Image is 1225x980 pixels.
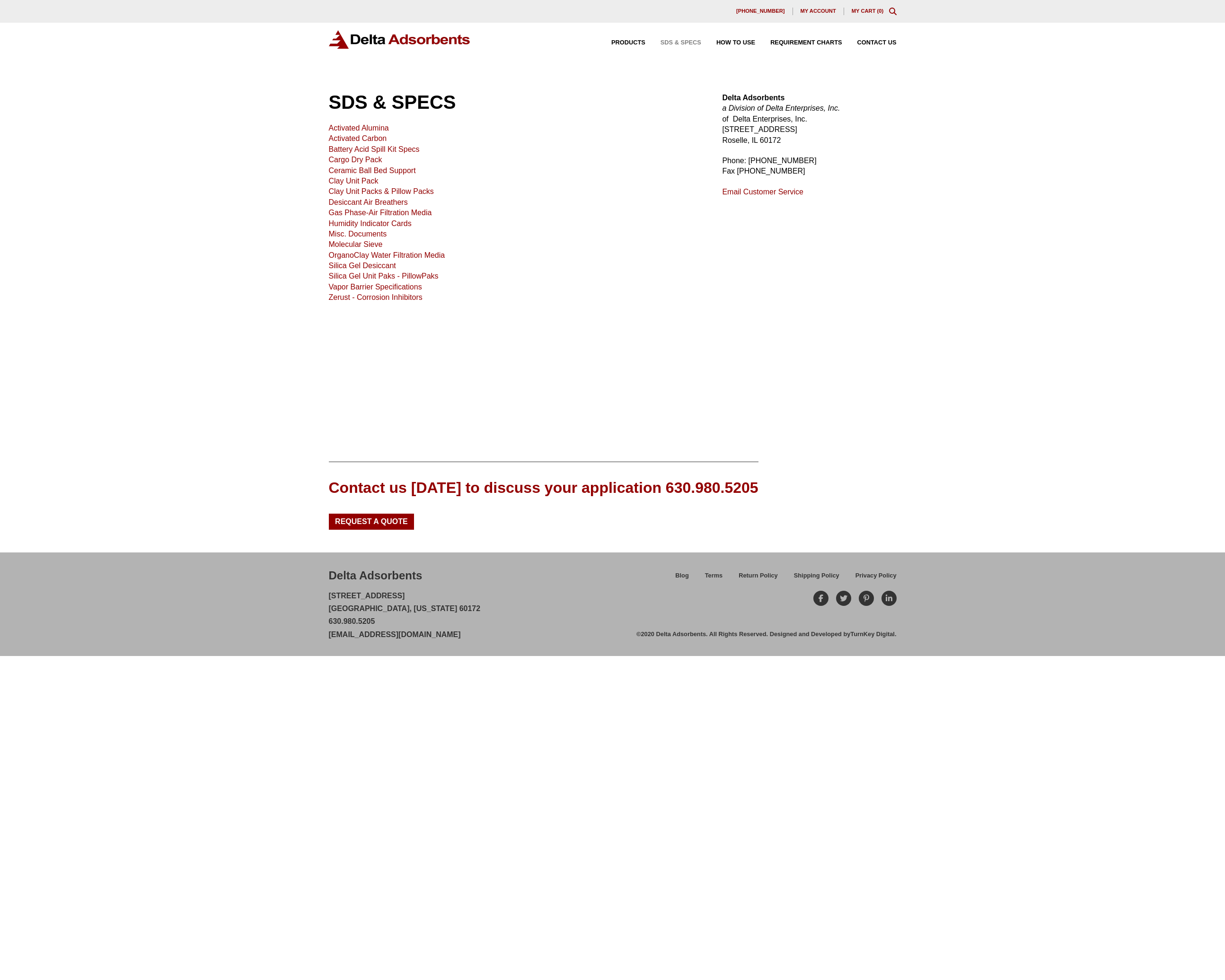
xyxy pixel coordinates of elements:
span: Blog [675,573,688,579]
img: Delta Adsorbents [329,30,471,49]
span: 0 [879,8,881,14]
span: Shipping Policy [794,573,839,579]
a: Humidity Indicator Cards [329,219,412,227]
span: Privacy Policy [855,573,897,579]
a: Ceramic Ball Bed Support [329,166,416,175]
a: Privacy Policy [847,570,897,587]
a: Silica Gel Desiccant [329,262,396,270]
a: Contact Us [842,40,897,46]
a: Activated Alumina [329,124,389,132]
a: Battery Acid Spill Kit Specs [329,145,420,153]
a: TurnKey Digital [850,630,895,638]
a: Activated Carbon [329,134,387,142]
a: Requirement Charts [755,40,842,46]
a: Request a Quote [329,514,414,530]
span: SDS & SPECS [661,40,701,46]
span: [PHONE_NUMBER] [736,9,785,14]
div: Delta Adsorbents [329,568,423,584]
a: Misc. Documents [329,230,387,238]
a: Desiccant Air Breathers [329,198,408,206]
a: Cargo Dry Pack [329,156,382,164]
span: Contact Us [857,40,897,46]
a: Silica Gel Unit Paks - PillowPaks [329,272,439,280]
a: Shipping Policy [786,570,847,587]
p: of Delta Enterprises, Inc. [STREET_ADDRESS] Roselle, IL 60172 [722,93,896,146]
a: Clay Unit Packs & Pillow Packs [329,187,434,195]
a: SDS & SPECS [645,40,701,46]
a: Terms [697,570,731,587]
span: How to Use [716,40,755,46]
span: Request a Quote [335,518,408,525]
span: Products [611,40,645,46]
a: Gas Phase-Air Filtration Media [329,209,432,217]
strong: Delta Adsorbents [722,94,784,102]
a: Blog [667,570,696,587]
span: Requirement Charts [770,40,842,46]
p: [STREET_ADDRESS] [GEOGRAPHIC_DATA], [US_STATE] 60172 630.980.5205 [329,589,481,641]
span: Terms [705,573,723,579]
a: How to Use [701,40,755,46]
a: Products [596,40,645,46]
a: My account [793,8,844,15]
a: [PHONE_NUMBER] [729,8,793,15]
a: Zerust - Corrosion Inhibitors [329,293,423,301]
a: Molecular Sieve [329,240,383,248]
span: My account [801,9,836,14]
a: Clay Unit Pack [329,177,379,185]
a: Vapor Barrier Specifications [329,283,422,291]
a: Return Policy [731,570,786,587]
a: My Cart (0) [852,8,884,14]
em: a Division of Delta Enterprises, Inc. [722,104,840,112]
div: Toggle Modal Content [889,8,897,15]
div: ©2020 Delta Adsorbents. All Rights Reserved. Designed and Developed by . [636,630,896,639]
h1: SDS & SPECS [329,93,700,112]
div: Contact us [DATE] to discuss your application 630.980.5205 [329,477,758,499]
a: OrganoClay Water Filtration Media [329,251,445,259]
a: [EMAIL_ADDRESS][DOMAIN_NAME] [329,630,461,639]
a: Email Customer Service [722,188,803,196]
span: Return Policy [739,573,778,579]
p: Phone: [PHONE_NUMBER] Fax [PHONE_NUMBER] [722,156,896,177]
